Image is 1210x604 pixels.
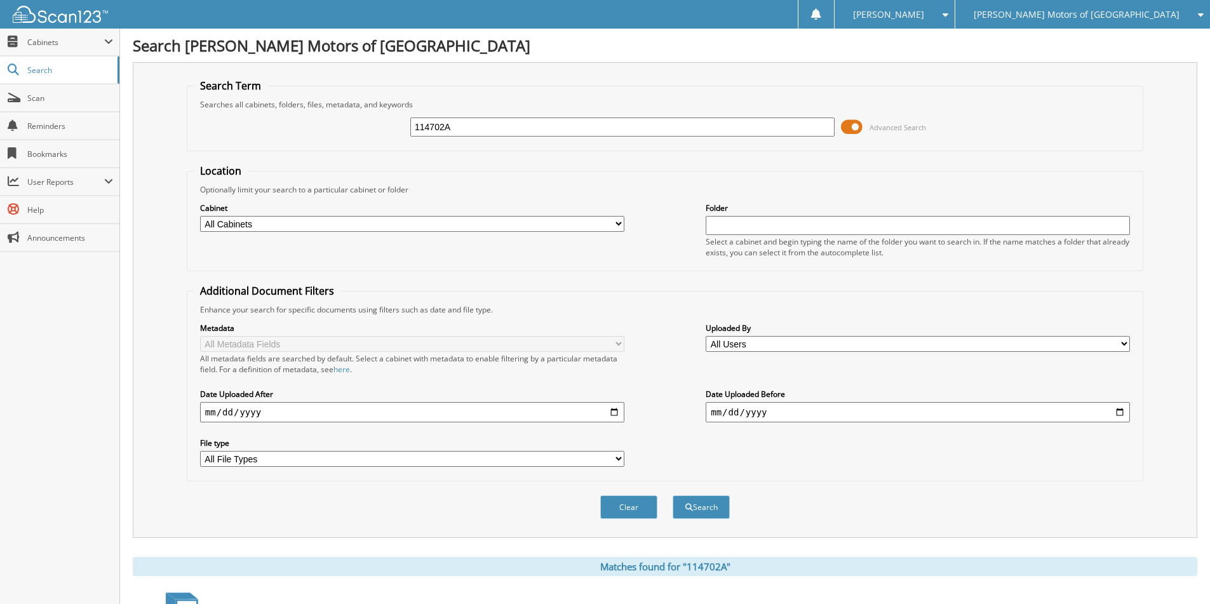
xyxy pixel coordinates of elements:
span: Reminders [27,121,113,131]
div: Matches found for "114702A" [133,557,1197,576]
span: Search [27,65,111,76]
span: [PERSON_NAME] [853,11,924,18]
label: Date Uploaded After [200,389,624,399]
label: Cabinet [200,203,624,213]
span: Bookmarks [27,149,113,159]
label: Uploaded By [706,323,1130,333]
legend: Location [194,164,248,178]
span: Cabinets [27,37,104,48]
span: Scan [27,93,113,104]
img: scan123-logo-white.svg [13,6,108,23]
button: Clear [600,495,657,519]
label: Folder [706,203,1130,213]
button: Search [673,495,730,519]
input: start [200,402,624,422]
div: All metadata fields are searched by default. Select a cabinet with metadata to enable filtering b... [200,353,624,375]
label: Metadata [200,323,624,333]
span: User Reports [27,177,104,187]
h1: Search [PERSON_NAME] Motors of [GEOGRAPHIC_DATA] [133,35,1197,56]
label: File type [200,438,624,448]
div: Optionally limit your search to a particular cabinet or folder [194,184,1136,195]
div: Enhance your search for specific documents using filters such as date and file type. [194,304,1136,315]
label: Date Uploaded Before [706,389,1130,399]
div: Searches all cabinets, folders, files, metadata, and keywords [194,99,1136,110]
span: [PERSON_NAME] Motors of [GEOGRAPHIC_DATA] [974,11,1180,18]
span: Help [27,205,113,215]
input: end [706,402,1130,422]
a: here [333,364,350,375]
div: Select a cabinet and begin typing the name of the folder you want to search in. If the name match... [706,236,1130,258]
legend: Additional Document Filters [194,284,340,298]
span: Announcements [27,232,113,243]
span: Advanced Search [870,123,926,132]
legend: Search Term [194,79,267,93]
